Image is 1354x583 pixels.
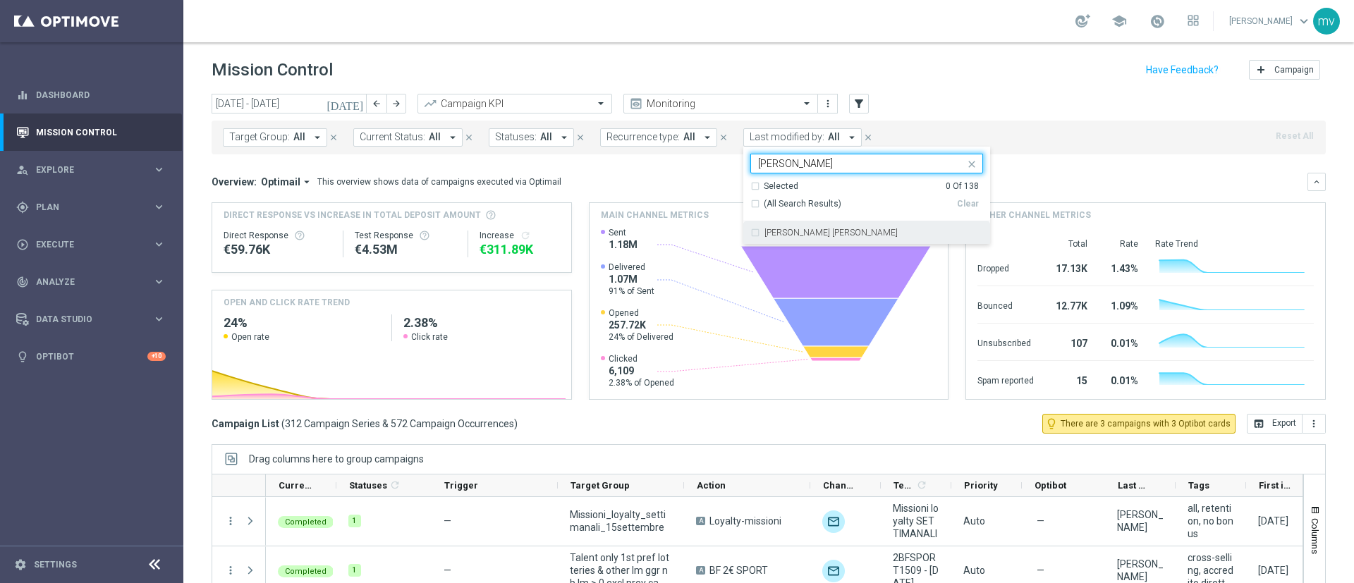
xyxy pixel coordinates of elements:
[16,164,152,176] div: Explore
[609,307,673,319] span: Opened
[224,296,350,309] h4: OPEN AND CLICK RATE TREND
[1104,368,1138,391] div: 0.01%
[353,128,463,147] button: Current Status: All arrow_drop_down
[1228,11,1313,32] a: [PERSON_NAME]keyboard_arrow_down
[1037,515,1044,527] span: —
[609,319,673,331] span: 257.72K
[16,276,166,288] button: track_changes Analyze keyboard_arrow_right
[16,164,166,176] div: person_search Explore keyboard_arrow_right
[224,241,331,258] div: €59,758
[446,131,459,144] i: arrow_drop_down
[683,131,695,143] span: All
[16,338,166,375] div: Optibot
[1247,414,1303,434] button: open_in_browser Export
[224,209,481,221] span: Direct Response VS Increase In Total Deposit Amount
[1274,65,1314,75] span: Campaign
[1249,60,1320,80] button: add Campaign
[257,176,317,188] button: Optimail arrow_drop_down
[249,453,424,465] span: Drag columns here to group campaigns
[281,417,285,430] span: (
[16,113,166,151] div: Mission Control
[249,453,424,465] div: Row Groups
[709,515,781,527] span: Loyalty-missioni
[743,180,990,245] ng-dropdown-panel: Options list
[1061,417,1231,430] span: There are 3 campaigns with 3 Optibot cards
[480,230,559,241] div: Increase
[1188,502,1234,540] span: all, retention, no bonus
[16,239,166,250] button: play_circle_outline Execute keyboard_arrow_right
[764,180,798,192] div: Selected
[1051,331,1087,353] div: 107
[701,131,714,144] i: arrow_drop_down
[360,131,425,143] span: Current Status:
[463,130,475,145] button: close
[623,94,818,113] ng-select: Monitoring
[429,131,441,143] span: All
[823,480,857,491] span: Channel
[212,60,333,80] h1: Mission Control
[34,560,77,569] a: Settings
[1117,508,1164,534] div: Chiara Pigato
[574,130,587,145] button: close
[444,565,451,576] span: —
[489,128,574,147] button: Statuses: All arrow_drop_down
[224,564,237,577] button: more_vert
[571,480,630,491] span: Target Group
[16,76,166,113] div: Dashboard
[36,240,152,249] span: Execute
[355,241,456,258] div: €4,530,090
[324,94,367,115] button: [DATE]
[293,131,305,143] span: All
[16,351,166,362] button: lightbulb Optibot +10
[317,176,561,188] div: This overview shows data of campaigns executed via Optimail
[964,480,998,491] span: Priority
[575,133,585,142] i: close
[212,417,518,430] h3: Campaign List
[16,201,152,214] div: Plan
[1051,368,1087,391] div: 15
[609,227,638,238] span: Sent
[1258,515,1288,527] div: 15 Sep 2025, Monday
[862,130,874,145] button: close
[946,180,979,192] div: 0 Of 138
[600,128,717,147] button: Recurrence type: All arrow_drop_down
[417,94,612,113] ng-select: Campaign KPI
[403,314,560,331] h2: 2.38%
[822,560,845,582] img: Optimail
[609,331,673,343] span: 24% of Delivered
[963,565,985,576] span: Auto
[893,480,914,491] span: Templates
[311,131,324,144] i: arrow_drop_down
[828,131,840,143] span: All
[1035,480,1066,491] span: Optibot
[355,230,456,241] div: Test Response
[147,352,166,361] div: +10
[224,515,237,527] i: more_vert
[152,200,166,214] i: keyboard_arrow_right
[16,201,29,214] i: gps_fixed
[696,517,705,525] span: A
[822,510,845,533] img: Optimail
[849,94,869,113] button: filter_alt
[821,95,835,112] button: more_vert
[1118,480,1152,491] span: Last Modified By
[229,131,290,143] span: Target Group:
[36,166,152,174] span: Explore
[1258,564,1288,577] div: 15 Sep 2025, Monday
[822,98,834,109] i: more_vert
[1045,417,1058,430] i: lightbulb_outline
[36,76,166,113] a: Dashboard
[327,130,340,145] button: close
[609,262,654,273] span: Delivered
[372,99,382,109] i: arrow_back
[1259,480,1293,491] span: First in Range
[863,133,873,142] i: close
[16,276,29,288] i: track_changes
[36,315,152,324] span: Data Studio
[520,230,531,241] button: refresh
[963,515,985,527] span: Auto
[977,293,1034,316] div: Bounced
